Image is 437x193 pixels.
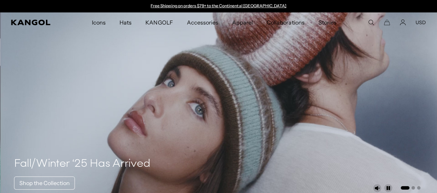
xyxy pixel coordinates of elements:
[151,3,286,8] a: Free Shipping on orders $79+ to the Continental [GEOGRAPHIC_DATA]
[260,12,311,32] a: Collaborations
[148,3,290,9] div: 1 of 2
[368,19,374,26] summary: Search here
[232,12,253,32] span: Apparel
[139,12,180,32] a: KANGOLF
[417,186,420,190] button: Go to slide 3
[311,12,343,32] a: Stories
[373,184,381,192] button: Unmute
[400,185,420,190] ul: Select a slide to show
[384,184,392,192] button: Pause
[416,19,426,26] button: USD
[92,12,106,32] span: Icons
[180,12,225,32] a: Accessories
[225,12,260,32] a: Apparel
[187,12,218,32] span: Accessories
[267,12,304,32] span: Collaborations
[400,19,406,26] a: Account
[14,176,75,190] a: Shop the Collection
[411,186,415,190] button: Go to slide 2
[113,12,139,32] a: Hats
[11,20,60,25] a: Kangol
[384,19,390,26] button: Cart
[145,12,173,32] span: KANGOLF
[120,12,132,32] span: Hats
[401,186,409,190] button: Go to slide 1
[85,12,113,32] a: Icons
[148,3,290,9] slideshow-component: Announcement bar
[148,3,290,9] div: Announcement
[14,157,151,171] h4: Fall/Winter ‘25 Has Arrived
[318,12,336,32] span: Stories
